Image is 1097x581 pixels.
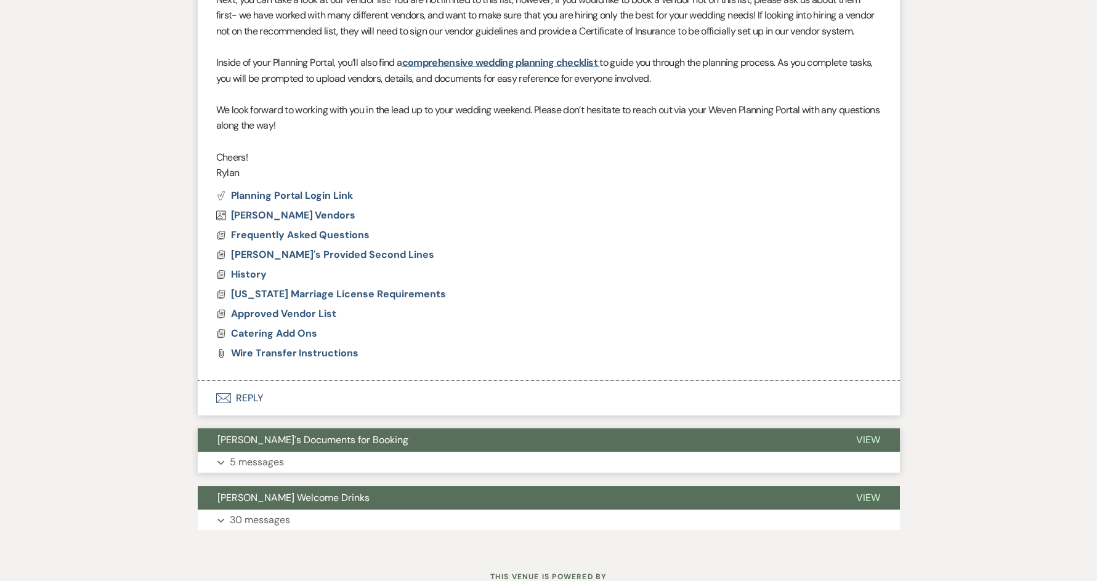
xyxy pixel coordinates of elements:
span: We look forward to working with you in the lead up to your wedding weekend. Please don’t hesitate... [216,103,880,132]
button: Planning Portal Login Link [216,191,353,201]
span: [PERSON_NAME]'s Provided Second Lines [231,248,434,261]
span: [PERSON_NAME] Vendors [231,209,355,222]
a: comprehensive [402,56,474,69]
a: Wire Transfer Instructions [231,348,358,358]
button: [PERSON_NAME]'s Provided Second Lines [231,247,437,262]
p: Rylan [216,165,881,181]
button: View [836,428,900,452]
span: [PERSON_NAME] Welcome Drinks [217,491,370,504]
span: Cheers! [216,151,248,164]
span: Frequently Asked Questions [231,228,370,241]
span: Approved Vendor List [231,307,336,320]
button: Frequently Asked Questions [231,228,373,242]
button: [US_STATE] Marriage License Requirements [231,287,449,302]
span: View [856,491,880,504]
span: to guide you through the planning process. As you complete tasks, you will be prompted to upload ... [216,56,873,85]
button: History [231,267,270,282]
p: 5 messages [230,454,284,470]
span: Wire Transfer Instructions [231,347,358,359]
button: 30 messages [198,510,900,531]
span: [PERSON_NAME]'s Documents for Booking [217,433,408,446]
button: Approved Vendor List [231,307,339,321]
a: [PERSON_NAME] Vendors [216,210,355,220]
span: View [856,433,880,446]
span: History [231,268,267,281]
p: 30 messages [230,512,290,528]
a: wedding planning checklist [476,56,597,69]
button: Catering Add Ons [231,326,320,341]
button: Reply [198,381,900,415]
button: [PERSON_NAME]'s Documents for Booking [198,428,836,452]
span: Inside of your Planning Portal, you’ll also find a [216,56,402,69]
span: Planning Portal Login Link [231,189,353,202]
span: [US_STATE] Marriage License Requirements [231,287,446,300]
button: View [836,486,900,510]
span: Catering Add Ons [231,327,317,340]
button: 5 messages [198,452,900,473]
button: [PERSON_NAME] Welcome Drinks [198,486,836,510]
